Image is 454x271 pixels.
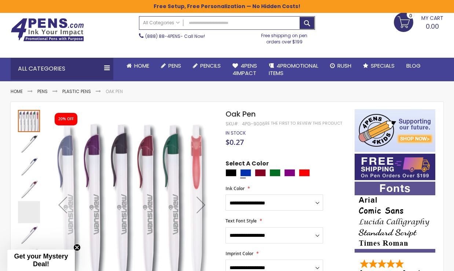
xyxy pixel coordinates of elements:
a: Plastic Pens [62,88,91,95]
span: $0.27 [226,137,244,147]
img: Oak Pen [18,247,40,269]
div: Oak Pen [18,200,41,223]
span: 0 [409,12,412,19]
li: Oak Pen [106,89,123,95]
span: Blog [406,62,421,69]
span: Specials [371,62,395,69]
span: Ink Color [226,185,245,192]
a: 4Pens4impact [227,58,263,82]
div: Oak Pen [18,155,41,178]
a: Pens [37,88,48,95]
a: Home [11,88,23,95]
div: Oak Pen [18,178,41,200]
div: Oak Pen [18,223,41,246]
img: 4Pens Custom Pens and Promotional Products [11,18,84,42]
span: Rush [337,62,351,69]
img: Oak Pen [18,178,40,200]
img: 4pens 4 kids [355,109,435,152]
div: Availability [226,130,246,136]
span: In stock [226,130,246,136]
span: Imprint Color [226,250,253,257]
span: 0.00 [426,22,439,31]
span: - Call Now! [145,33,205,39]
a: (888) 88-4PENS [145,33,180,39]
span: 4PROMOTIONAL ITEMS [269,62,318,77]
a: Pencils [187,58,227,74]
div: Green [270,169,281,176]
div: 20% OFF [58,117,74,122]
a: Specials [357,58,400,74]
img: Free shipping on orders over $199 [355,154,435,180]
div: 4PG-9006 [242,121,265,127]
div: Burgundy [255,169,266,176]
strong: SKU [226,121,239,127]
div: Purple [284,169,295,176]
img: Oak Pen [18,224,40,246]
span: Home [134,62,149,69]
a: 4PROMOTIONALITEMS [263,58,324,82]
div: Free shipping on pen orders over $199 [254,30,315,44]
a: Home [121,58,155,74]
div: Oak Pen [18,109,41,132]
a: All Categories [139,17,183,29]
div: Get your Mystery Deal!Close teaser [7,250,75,271]
img: Oak Pen [18,133,40,155]
a: Rush [324,58,357,74]
span: Select A Color [226,160,269,170]
div: All Categories [11,58,113,80]
div: Blue [240,169,251,176]
span: Pens [168,62,181,69]
a: Blog [400,58,426,74]
button: Close teaser [73,244,81,251]
span: All Categories [143,20,180,26]
div: Black [226,169,237,176]
div: Oak Pen [18,132,41,155]
a: 0.00 0 [394,13,443,31]
span: Text Font Style [226,218,257,224]
span: Pencils [200,62,221,69]
span: 4Pens 4impact [233,62,257,77]
div: Red [299,169,310,176]
span: Oak Pen [226,109,256,119]
iframe: Google Customer Reviews [393,251,454,271]
img: Oak Pen [18,156,40,178]
span: Get your Mystery Deal! [14,253,68,268]
a: Be the first to review this product [265,121,342,126]
img: font-personalization-examples [355,182,435,253]
a: Pens [155,58,187,74]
